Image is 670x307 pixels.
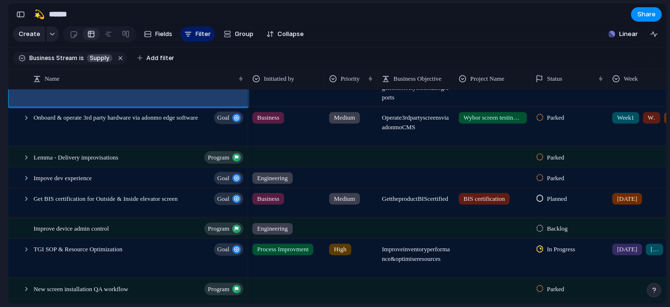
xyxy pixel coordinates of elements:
[547,194,567,203] span: Planned
[257,194,279,203] span: Business
[34,282,128,294] span: New screen installation QA workflow
[34,243,122,254] span: TGI SOP & Resource Optimization
[235,29,254,39] span: Group
[34,172,92,183] span: Impove dev experience
[637,10,656,19] span: Share
[34,222,109,233] span: Improve device admin control
[132,51,180,65] button: Add filter
[547,74,562,84] span: Status
[547,284,564,294] span: Parked
[208,150,229,164] span: program
[196,29,211,39] span: Filter
[547,245,575,254] span: In Progress
[341,74,360,84] span: Priority
[204,282,243,295] button: program
[547,113,564,123] span: Parked
[257,245,309,254] span: Process Improvment
[34,111,198,123] span: Onboard & operate 3rd party hardware via adonmo edge software
[214,192,243,205] button: goal
[257,113,279,123] span: Business
[217,192,229,205] span: goal
[34,192,178,203] span: Get BIS certification for Outside & Inside elevator screen
[79,54,84,62] span: is
[217,111,229,124] span: goal
[394,74,442,84] span: Business Objective
[334,194,355,203] span: Medium
[204,222,243,235] button: program
[214,172,243,184] button: goal
[156,29,173,39] span: Fields
[90,54,109,62] span: Supply
[464,113,522,123] span: Wybor screen testing & integration
[264,74,294,84] span: Initiatied by
[605,27,642,41] button: Linear
[378,239,454,264] span: Improve inventory performance & optimise resources
[32,7,47,22] button: 💫
[219,26,259,42] button: Group
[29,54,77,62] span: Business Stream
[334,113,355,123] span: Medium
[464,194,505,203] span: BIS certification
[617,194,637,203] span: [DATE]
[470,74,504,84] span: Project Name
[619,29,638,39] span: Linear
[651,245,658,254] span: [DATE]
[146,54,174,62] span: Add filter
[214,111,243,124] button: goal
[85,53,114,63] button: Supply
[263,26,308,42] button: Collapse
[45,74,60,84] span: Name
[208,222,229,235] span: program
[217,243,229,256] span: goal
[257,224,288,233] span: Engineering
[378,68,454,102] span: Reduce cost of pop by pushing clients to rely external log reports
[217,171,229,184] span: goal
[631,7,662,22] button: Share
[334,245,347,254] span: High
[617,113,634,123] span: Week1
[547,173,564,183] span: Parked
[208,282,229,295] span: program
[547,152,564,162] span: Parked
[378,108,454,132] span: Operate 3rd party screens via adonmo CMS
[140,26,177,42] button: Fields
[204,151,243,163] button: program
[180,26,215,42] button: Filter
[257,173,288,183] span: Engineering
[77,53,86,63] button: is
[214,243,243,256] button: goal
[13,26,45,42] button: Create
[19,29,40,39] span: Create
[34,151,119,162] span: Lemma - Delivery improvisations
[547,224,568,233] span: Backlog
[34,8,45,21] div: 💫
[624,74,638,84] span: Week
[278,29,304,39] span: Collapse
[378,188,454,203] span: Get the product BIS certified
[648,113,656,123] span: Week2
[617,245,637,254] span: [DATE]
